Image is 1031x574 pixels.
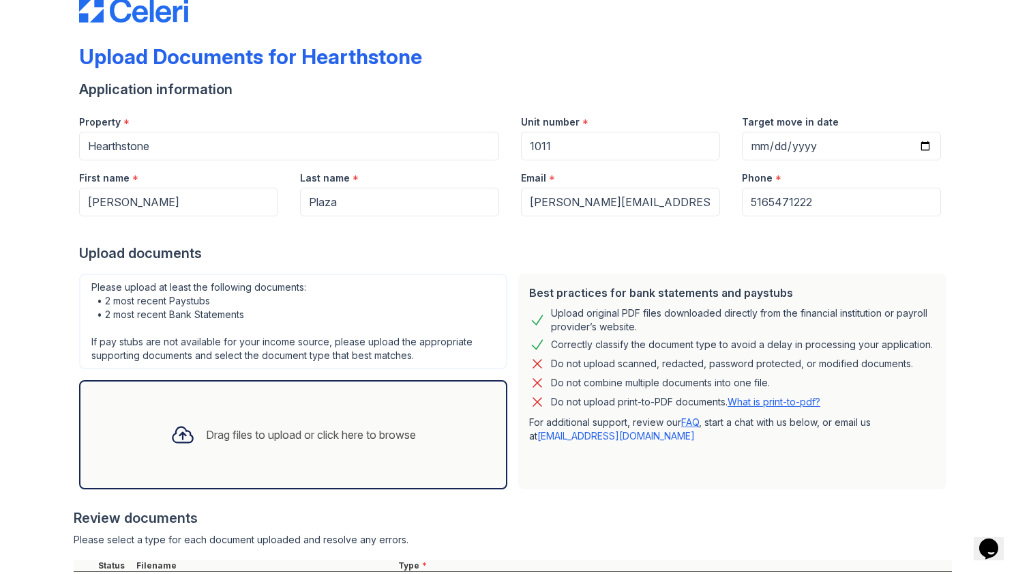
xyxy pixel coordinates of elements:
[79,44,422,69] div: Upload Documents for Hearthstone
[551,375,770,391] div: Do not combine multiple documents into one file.
[551,356,913,372] div: Do not upload scanned, redacted, password protected, or modified documents.
[79,244,952,263] div: Upload documents
[95,560,134,571] div: Status
[681,416,699,428] a: FAQ
[537,430,695,442] a: [EMAIL_ADDRESS][DOMAIN_NAME]
[74,508,952,528] div: Review documents
[742,171,773,185] label: Phone
[74,533,952,547] div: Please select a type for each document uploaded and resolve any errors.
[529,285,936,301] div: Best practices for bank statements and paystubs
[206,427,416,443] div: Drag files to upload or click here to browse
[79,274,507,369] div: Please upload at least the following documents: • 2 most recent Paystubs • 2 most recent Bank Sta...
[529,416,936,443] p: For additional support, review our , start a chat with us below, or email us at
[551,336,933,353] div: Correctly classify the document type to avoid a delay in processing your application.
[79,171,130,185] label: First name
[728,396,820,407] a: What is print-to-pdf?
[79,115,121,129] label: Property
[551,306,936,334] div: Upload original PDF files downloaded directly from the financial institution or payroll provider’...
[79,80,952,99] div: Application information
[300,171,350,185] label: Last name
[521,171,546,185] label: Email
[134,560,395,571] div: Filename
[742,115,839,129] label: Target move in date
[974,519,1017,560] iframe: chat widget
[551,395,820,409] p: Do not upload print-to-PDF documents.
[521,115,580,129] label: Unit number
[395,560,952,571] div: Type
